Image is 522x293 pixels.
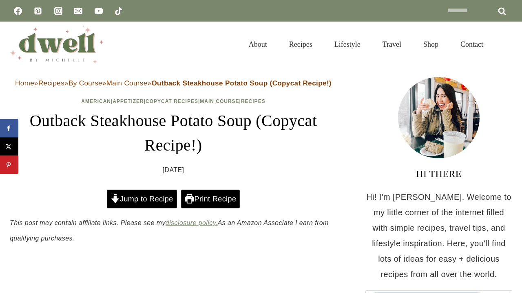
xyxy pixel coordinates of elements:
time: [DATE] [163,164,184,176]
img: DWELL by michelle [10,26,104,63]
a: Main Course [200,98,239,104]
a: Home [15,79,34,87]
a: American [81,98,111,104]
em: This post may contain affiliate links. Please see my As an Amazon Associate I earn from qualifyin... [10,219,329,242]
span: » » » » [15,79,332,87]
a: Facebook [10,3,26,19]
a: Print Recipe [181,190,240,208]
a: Email [70,3,86,19]
a: About [238,30,278,59]
h1: Outback Steakhouse Potato Soup (Copycat Recipe!) [10,109,337,157]
a: Recipes [241,98,265,104]
button: View Search Form [498,37,512,51]
a: Travel [372,30,412,59]
a: Copycat Recipes [146,98,198,104]
a: Appetizer [113,98,144,104]
span: | | | | [81,98,265,104]
a: Shop [412,30,449,59]
a: Pinterest [30,3,46,19]
a: disclosure policy. [166,219,218,226]
a: Instagram [50,3,66,19]
a: Recipes [278,30,323,59]
p: Hi! I'm [PERSON_NAME]. Welcome to my little corner of the internet filled with simple recipes, tr... [365,189,512,282]
a: Recipes [38,79,64,87]
a: Jump to Recipe [107,190,177,208]
a: Contact [449,30,494,59]
a: Main Course [106,79,148,87]
h3: HI THERE [365,166,512,181]
a: TikTok [111,3,127,19]
a: By Course [69,79,102,87]
nav: Primary Navigation [238,30,494,59]
a: Lifestyle [323,30,372,59]
a: YouTube [91,3,107,19]
strong: Outback Steakhouse Potato Soup (Copycat Recipe!) [151,79,331,87]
